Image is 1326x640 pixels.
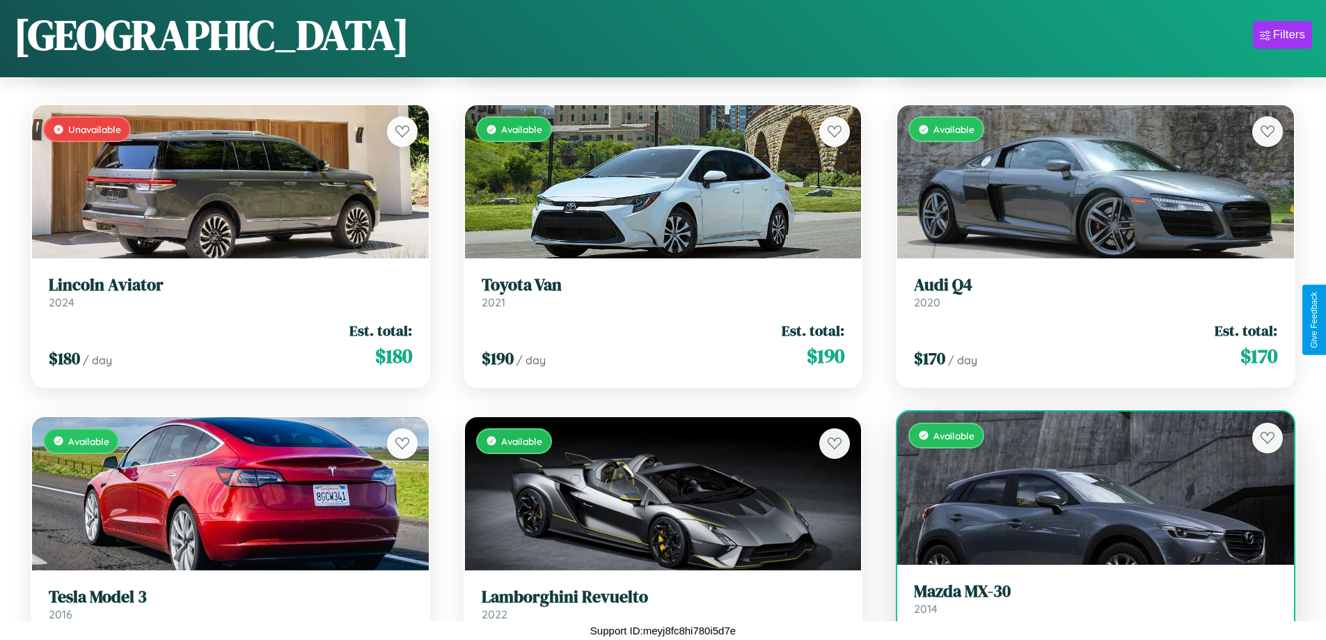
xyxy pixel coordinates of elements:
[482,587,845,621] a: Lamborghini Revuelto2022
[349,320,412,341] span: Est. total:
[914,582,1277,616] a: Mazda MX-302014
[49,275,412,309] a: Lincoln Aviator2024
[375,342,412,370] span: $ 180
[49,275,412,295] h3: Lincoln Aviator
[49,587,412,621] a: Tesla Model 32016
[914,275,1277,295] h3: Audi Q4
[1253,21,1312,49] button: Filters
[49,347,80,370] span: $ 180
[914,347,945,370] span: $ 170
[49,295,74,309] span: 2024
[914,295,940,309] span: 2020
[482,607,507,621] span: 2022
[501,435,542,447] span: Available
[807,342,844,370] span: $ 190
[1309,292,1319,348] div: Give Feedback
[49,587,412,607] h3: Tesla Model 3
[948,353,977,367] span: / day
[83,353,112,367] span: / day
[914,275,1277,309] a: Audi Q42020
[1240,342,1277,370] span: $ 170
[933,123,974,135] span: Available
[933,430,974,442] span: Available
[49,607,72,621] span: 2016
[914,602,938,616] span: 2014
[590,621,736,640] p: Support ID: meyj8fc8hi780i5d7e
[501,123,542,135] span: Available
[482,587,845,607] h3: Lamborghini Revuelto
[482,275,845,309] a: Toyota Van2021
[482,295,505,309] span: 2021
[1215,320,1277,341] span: Est. total:
[782,320,844,341] span: Est. total:
[482,275,845,295] h3: Toyota Van
[68,435,109,447] span: Available
[482,347,514,370] span: $ 190
[14,6,409,63] h1: [GEOGRAPHIC_DATA]
[516,353,546,367] span: / day
[1273,28,1305,42] div: Filters
[68,123,121,135] span: Unavailable
[914,582,1277,602] h3: Mazda MX-30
